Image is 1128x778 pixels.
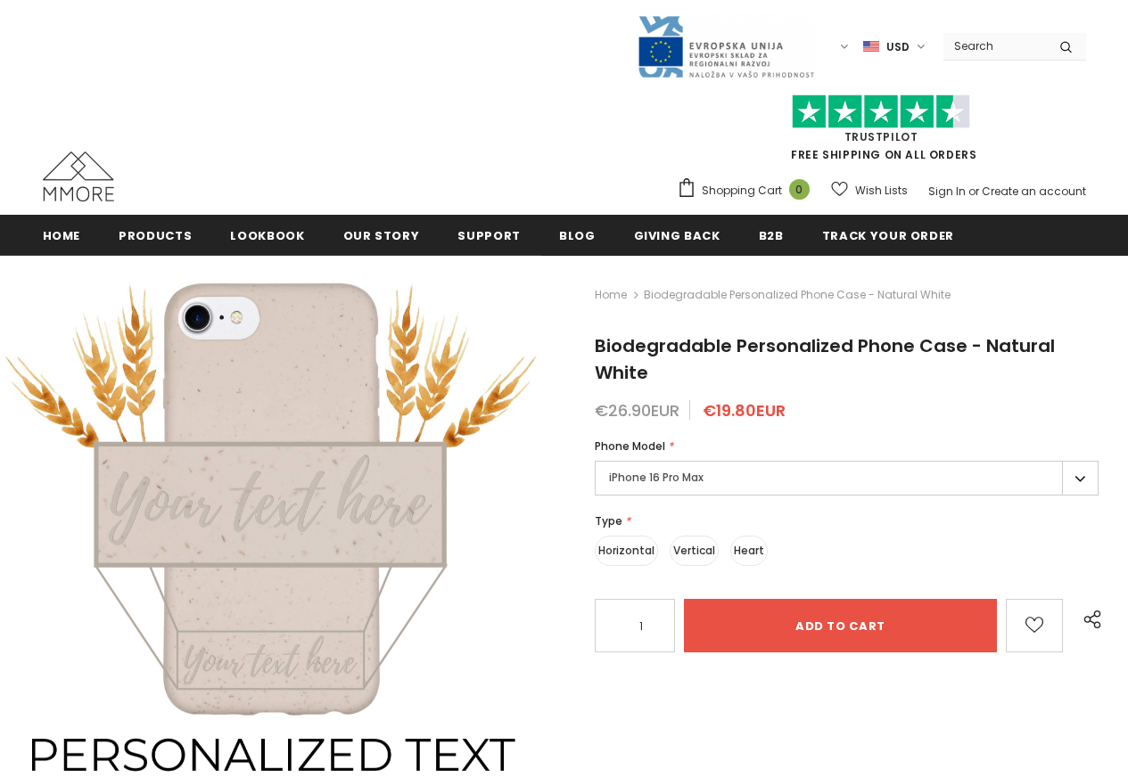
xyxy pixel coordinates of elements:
a: Home [595,284,627,306]
label: Horizontal [595,536,658,566]
a: Giving back [634,215,720,255]
a: Sign In [928,184,966,199]
a: Javni Razpis [637,38,815,53]
a: Create an account [982,184,1086,199]
label: Heart [730,536,768,566]
a: Blog [559,215,596,255]
span: Home [43,227,81,244]
a: Home [43,215,81,255]
span: FREE SHIPPING ON ALL ORDERS [677,102,1086,162]
input: Add to cart [684,599,997,652]
span: USD [886,38,910,56]
span: 0 [789,179,810,200]
img: Trust Pilot Stars [792,94,970,129]
span: Our Story [343,227,420,244]
span: or [968,184,979,199]
a: Lookbook [230,215,304,255]
span: Giving back [634,227,720,244]
span: €19.80EUR [703,399,786,422]
span: Track your order [822,227,954,244]
img: Javni Razpis [637,14,815,79]
span: Phone Model [595,438,665,454]
a: Track your order [822,215,954,255]
img: USD [863,39,879,54]
span: Lookbook [230,227,304,244]
a: Wish Lists [831,175,908,206]
span: B2B [759,227,784,244]
a: B2B [759,215,784,255]
input: Search Site [943,33,1046,59]
a: Shopping Cart 0 [677,177,819,204]
span: support [457,227,521,244]
span: Blog [559,227,596,244]
img: MMORE Cases [43,152,114,201]
a: support [457,215,521,255]
span: Wish Lists [855,182,908,200]
span: Biodegradable Personalized Phone Case - Natural White [644,284,951,306]
a: Products [119,215,192,255]
a: Trustpilot [844,129,918,144]
span: Products [119,227,192,244]
span: Shopping Cart [702,182,782,200]
a: Our Story [343,215,420,255]
label: iPhone 16 Pro Max [595,461,1099,495]
span: Biodegradable Personalized Phone Case - Natural White [595,333,1055,385]
span: €26.90EUR [595,399,679,422]
span: Type [595,513,622,528]
label: Vertical [670,536,719,566]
